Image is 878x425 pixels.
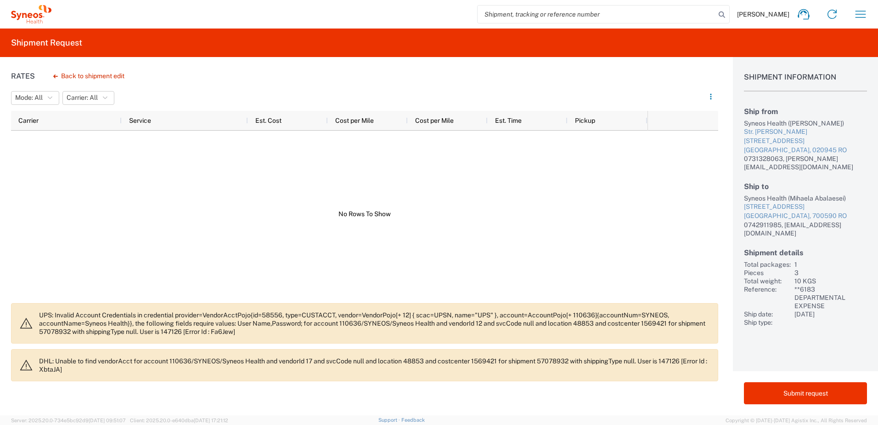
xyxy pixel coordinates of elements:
[335,117,374,124] span: Cost per Mile
[744,212,867,221] div: [GEOGRAPHIC_DATA], 700590 RO
[744,127,867,155] a: Str. [PERSON_NAME][STREET_ADDRESS][GEOGRAPHIC_DATA], 020945 RO
[744,202,867,212] div: [STREET_ADDRESS]
[11,72,35,80] h1: Rates
[744,260,791,269] div: Total packages:
[11,91,59,105] button: Mode: All
[744,269,791,277] div: Pieces
[39,311,710,336] p: UPS: Invalid Account Credentials in credential provider=VendorAcctPojo{id=58556, type=CUSTACCT, v...
[39,357,710,373] p: DHL: Unable to find vendorAcct for account 110636/SYNEOS/Syneos Health and vendorId 17 and svcCod...
[794,269,867,277] div: 3
[18,117,39,124] span: Carrier
[495,117,522,124] span: Est. Time
[478,6,715,23] input: Shipment, tracking or reference number
[794,277,867,285] div: 10 KGS
[129,117,151,124] span: Service
[794,285,867,310] div: **6183 DEPARTMENTAL EXPENSE
[737,10,789,18] span: [PERSON_NAME]
[744,194,867,202] div: Syneos Health (Mihaela Abalaesei)
[62,91,114,105] button: Carrier: All
[194,418,228,423] span: [DATE] 17:21:12
[744,382,867,404] button: Submit request
[744,107,867,116] h2: Ship from
[794,260,867,269] div: 1
[415,117,454,124] span: Cost per Mile
[67,93,98,102] span: Carrier: All
[15,93,43,102] span: Mode: All
[744,318,791,327] div: Ship type:
[744,127,867,145] div: Str. [PERSON_NAME][STREET_ADDRESS]
[744,277,791,285] div: Total weight:
[401,417,425,423] a: Feedback
[255,117,281,124] span: Est. Cost
[744,155,867,171] div: 0731328063, [PERSON_NAME][EMAIL_ADDRESS][DOMAIN_NAME]
[794,310,867,318] div: [DATE]
[744,248,867,257] h2: Shipment details
[11,418,126,423] span: Server: 2025.20.0-734e5bc92d9
[46,68,132,84] button: Back to shipment edit
[744,221,867,237] div: 0742911985, [EMAIL_ADDRESS][DOMAIN_NAME]
[744,202,867,220] a: [STREET_ADDRESS][GEOGRAPHIC_DATA], 700590 RO
[744,146,867,155] div: [GEOGRAPHIC_DATA], 020945 RO
[744,119,867,127] div: Syneos Health ([PERSON_NAME])
[575,117,595,124] span: Pickup
[89,418,126,423] span: [DATE] 09:51:07
[744,73,867,92] h1: Shipment Information
[130,418,228,423] span: Client: 2025.20.0-e640dba
[726,416,867,425] span: Copyright © [DATE]-[DATE] Agistix Inc., All Rights Reserved
[744,285,791,310] div: Reference:
[11,37,82,48] h2: Shipment Request
[744,182,867,191] h2: Ship to
[744,310,791,318] div: Ship date:
[378,417,401,423] a: Support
